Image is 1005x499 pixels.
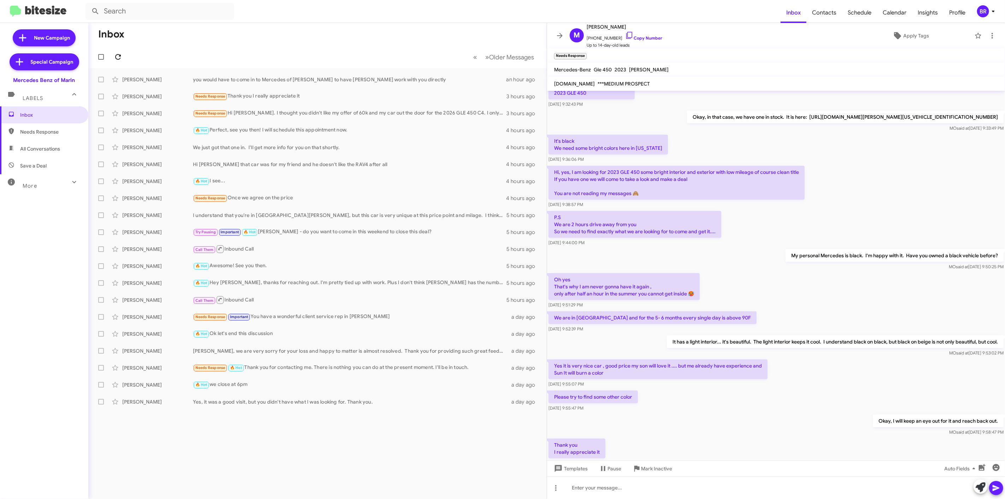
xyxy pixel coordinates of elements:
[195,111,225,116] span: Needs Response
[20,145,60,152] span: All Conversations
[548,135,668,154] p: It's black We need some bright colors here in [US_STATE]
[13,29,76,46] a: New Campaign
[195,179,207,183] span: 🔥 Hot
[510,330,541,337] div: a day ago
[548,359,768,379] p: Yes it is very nice car , good price my son will love it .... but me already have experience and ...
[574,30,580,41] span: M
[977,5,989,17] div: BR
[122,144,193,151] div: [PERSON_NAME]
[122,212,193,219] div: [PERSON_NAME]
[912,2,944,23] a: Insights
[877,2,912,23] a: Calendar
[667,335,1004,348] p: It has a light interior... it's beautiful. The light interior keeps it cool. I understand black o...
[507,297,541,304] div: 5 hours ago
[122,313,193,321] div: [PERSON_NAME]
[507,263,541,270] div: 5 hours ago
[481,50,538,64] button: Next
[195,128,207,133] span: 🔥 Hot
[554,53,587,59] small: Needs Response
[195,331,207,336] span: 🔥 Hot
[193,279,507,287] div: Hey [PERSON_NAME], thanks for reaching out. I'm pretty tied up with work. Plus I don't think [PER...
[34,34,70,41] span: New Campaign
[553,462,588,475] span: Templates
[598,81,650,87] span: ***MEDIUM PROSPECT
[949,429,1004,435] span: MO [DATE] 9:58:47 PM
[506,178,541,185] div: 4 hours ago
[548,101,583,107] span: [DATE] 9:32:43 PM
[195,94,225,99] span: Needs Response
[193,144,506,151] div: We just got that one in. I'll get more info for you on that shortly.
[20,111,80,118] span: Inbox
[615,66,626,73] span: 2023
[98,29,124,40] h1: Inbox
[193,228,507,236] div: [PERSON_NAME] - do you want to come in this weekend to close this deal?
[31,58,74,65] span: Special Campaign
[944,2,971,23] span: Profile
[13,77,75,84] div: Mercedes Benz of Marin
[195,281,207,285] span: 🔥 Hot
[195,365,225,370] span: Needs Response
[122,297,193,304] div: [PERSON_NAME]
[786,249,1004,262] p: My personal Mercedes is black. I'm happy with it. Have you owned a black vehicle before?
[548,311,757,324] p: We are in [GEOGRAPHIC_DATA] and for the 5- 6 months every single day is above 90F
[548,273,700,300] p: Oh yes That's why I am never gonna have it again , only after half an hour in the summer you cann...
[195,247,214,252] span: Call Them
[687,111,1004,123] p: Okay, in that case, we have one in stock. It is here: [URL][DOMAIN_NAME][PERSON_NAME][US_VEHICLE_...
[850,29,971,42] button: Apply Tags
[122,330,193,337] div: [PERSON_NAME]
[122,263,193,270] div: [PERSON_NAME]
[506,127,541,134] div: 4 hours ago
[23,183,37,189] span: More
[944,462,978,475] span: Auto Fields
[548,439,605,458] p: Thank you I really appreciate it
[903,29,929,42] span: Apply Tags
[230,365,242,370] span: 🔥 Hot
[956,429,969,435] span: said at
[548,211,721,238] p: P.S We are 2 hours drive away from you So we need to find exactly what we are looking for to come...
[193,313,510,321] div: You have a wonderful client service rep in [PERSON_NAME]
[193,161,506,168] div: Hi [PERSON_NAME] that car was for my friend and he doesn't like the RAV4 after all
[485,53,489,61] span: »
[20,128,80,135] span: Needs Response
[243,230,255,234] span: 🔥 Hot
[193,76,506,83] div: you would have to come in to Mercedes of [PERSON_NAME] to have [PERSON_NAME] work with you directly
[221,230,239,234] span: Important
[193,245,507,253] div: Inbound Call
[506,144,541,151] div: 4 hours ago
[547,462,593,475] button: Templates
[193,212,507,219] div: I understand that you're in [GEOGRAPHIC_DATA][PERSON_NAME], but this car is very unique at this p...
[949,264,1004,269] span: MO [DATE] 9:50:25 PM
[587,23,662,31] span: [PERSON_NAME]
[548,157,584,162] span: [DATE] 9:36:06 PM
[950,125,1004,131] span: MO [DATE] 9:33:49 PM
[548,202,583,207] span: [DATE] 9:38:57 PM
[627,462,678,475] button: Mark Inactive
[195,315,225,319] span: Needs Response
[554,66,591,73] span: Mercedes-Benz
[193,364,510,372] div: Thank you for contacting me. There is nothing you can do at the present moment. I'll be in touch.
[122,364,193,371] div: [PERSON_NAME]
[193,295,507,304] div: Inbound Call
[507,229,541,236] div: 5 hours ago
[506,76,541,83] div: an hour ago
[781,2,806,23] a: Inbox
[507,212,541,219] div: 5 hours ago
[510,381,541,388] div: a day ago
[193,330,510,338] div: Ok let's end this discussion
[594,66,612,73] span: Gle 450
[122,76,193,83] div: [PERSON_NAME]
[230,315,248,319] span: Important
[193,347,510,354] div: [PERSON_NAME], we are very sorry for your loss and happy to matter is almost resolved. Thank you ...
[193,398,510,405] div: Yes, it was a good visit, but you didn't have what I was looking for. Thank you.
[957,125,969,131] span: said at
[195,382,207,387] span: 🔥 Hot
[195,264,207,268] span: 🔥 Hot
[971,5,997,17] button: BR
[548,326,583,331] span: [DATE] 9:52:39 PM
[548,302,583,307] span: [DATE] 9:51:29 PM
[193,126,506,134] div: Perfect, see you then! I will schedule this appointment now.
[195,298,214,303] span: Call Them
[469,50,481,64] button: Previous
